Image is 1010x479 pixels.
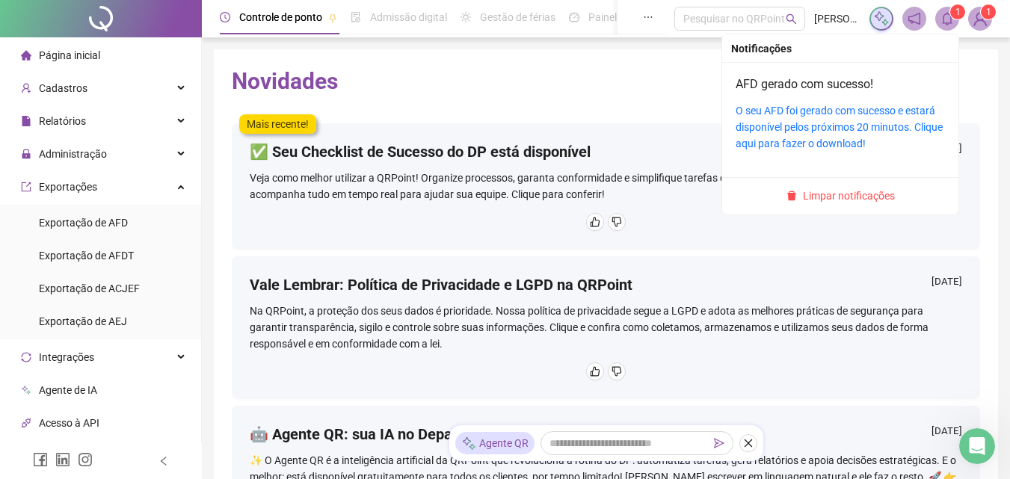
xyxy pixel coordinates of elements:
[250,170,962,203] div: Veja como melhor utilizar a QRPoint! Organize processos, garanta conformidade e simplifique taref...
[814,10,860,27] span: [PERSON_NAME]
[39,217,128,229] span: Exportação de AFD
[250,303,962,352] div: Na QRPoint, a proteção dos seus dados é prioridade. Nossa política de privacidade segue a LGPD e ...
[39,351,94,363] span: Integrações
[480,11,555,23] span: Gestão de férias
[21,50,31,61] span: home
[743,438,754,448] span: close
[39,49,100,61] span: Página inicial
[39,82,87,94] span: Cadastros
[220,12,230,22] span: clock-circle
[940,12,954,25] span: bell
[569,12,579,22] span: dashboard
[39,181,97,193] span: Exportações
[21,83,31,93] span: user-add
[786,191,797,201] span: delete
[590,366,600,377] span: like
[959,428,995,464] iframe: Intercom live chat
[33,452,48,467] span: facebook
[950,4,965,19] sup: 1
[21,352,31,362] span: sync
[873,10,890,27] img: sparkle-icon.fc2bf0ac1784a2077858766a79e2daf3.svg
[21,182,31,192] span: export
[21,116,31,126] span: file
[969,7,991,30] img: 70269
[250,424,570,445] h4: 🤖 Agente QR: sua IA no Departamento Pessoal
[328,13,337,22] span: pushpin
[736,105,943,149] a: O seu AFD foi gerado com sucesso e estará disponível pelos próximos 20 minutos. Clique aqui para ...
[239,11,322,23] span: Controle de ponto
[908,12,921,25] span: notification
[981,4,996,19] sup: Atualize o seu contato no menu Meus Dados
[714,438,724,448] span: send
[78,452,93,467] span: instagram
[612,217,622,227] span: dislike
[461,12,471,22] span: sun
[731,40,949,57] div: Notificações
[39,250,134,262] span: Exportação de AFDT
[39,384,97,396] span: Agente de IA
[39,282,140,294] span: Exportação de ACJEF
[780,187,901,205] button: Limpar notificações
[612,366,622,377] span: dislike
[455,432,535,454] div: Agente QR
[232,67,980,96] h2: Novidades
[786,13,797,25] span: search
[986,7,991,17] span: 1
[250,141,591,162] h4: ✅ Seu Checklist de Sucesso do DP está disponível
[351,12,361,22] span: file-done
[643,12,653,22] span: ellipsis
[39,417,99,429] span: Acesso à API
[932,274,962,293] div: [DATE]
[461,436,476,451] img: sparkle-icon.fc2bf0ac1784a2077858766a79e2daf3.svg
[158,456,169,466] span: left
[590,217,600,227] span: like
[39,115,86,127] span: Relatórios
[39,148,107,160] span: Administração
[39,315,127,327] span: Exportação de AEJ
[370,11,447,23] span: Admissão digital
[736,77,873,91] a: AFD gerado com sucesso!
[21,149,31,159] span: lock
[932,424,962,442] div: [DATE]
[588,11,647,23] span: Painel do DP
[803,188,895,204] span: Limpar notificações
[239,114,316,134] label: Mais recente!
[955,7,961,17] span: 1
[21,418,31,428] span: api
[55,452,70,467] span: linkedin
[250,274,632,295] h4: Vale Lembrar: Política de Privacidade e LGPD na QRPoint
